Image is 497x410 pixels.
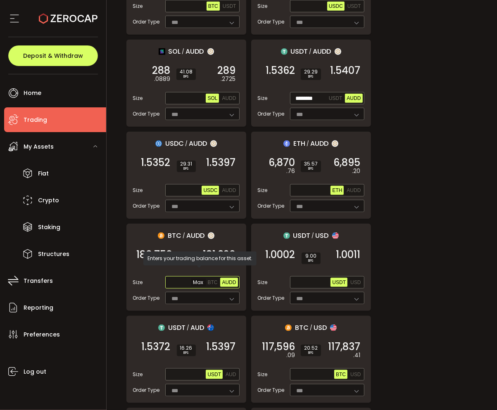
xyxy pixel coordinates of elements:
[133,18,160,26] span: Order Type
[332,140,338,147] img: zuPXiwguUFiBOIQyqLOiXsnnNitlx7q4LCwEbLHADjIpTka+Lip0HH8D0VTrd02z+wEAAAAASUVORK5CYII=
[456,370,497,410] iframe: Chat Widget
[207,95,217,101] span: SOL
[133,110,160,118] span: Order Type
[185,140,188,147] em: /
[218,66,236,75] span: 289
[38,168,49,180] span: Fiat
[309,48,312,55] em: /
[180,74,193,79] i: BPS
[207,343,236,351] span: 1.5397
[283,140,290,147] img: eth_portfolio.svg
[266,251,295,259] span: 1.0002
[310,324,312,332] em: /
[169,46,181,57] span: SOL
[24,329,60,341] span: Preferences
[349,370,362,379] button: USD
[304,351,318,355] i: BPS
[313,46,331,57] span: AUDD
[207,372,221,377] span: USDT
[38,221,60,233] span: Staking
[347,187,361,193] span: AUDD
[347,95,361,101] span: AUDD
[345,186,362,195] button: AUDD
[203,187,217,193] span: USDC
[152,66,171,75] span: 288
[262,343,295,351] span: 117,596
[287,167,295,175] em: .76
[220,186,238,195] button: AUDD
[24,114,47,126] span: Trading
[349,278,362,287] button: USD
[258,294,285,302] span: Order Type
[352,167,361,175] em: .20
[207,325,214,331] img: aud_portfolio.svg
[331,278,347,287] button: USDT
[354,351,361,360] em: .41
[314,322,327,333] span: USD
[310,138,328,149] span: AUDD
[332,280,346,285] span: USDT
[133,2,143,10] span: Size
[331,186,344,195] button: ETH
[269,159,295,167] span: 6,870
[159,48,165,55] img: sol_portfolio.png
[190,322,204,333] span: AUD
[281,48,288,55] img: usdt_portfolio.svg
[291,46,308,57] span: USDT
[133,187,143,194] span: Size
[287,351,295,360] em: .09
[207,2,220,11] button: BTC
[258,110,285,118] span: Order Type
[183,232,185,239] em: /
[304,74,318,79] i: BPS
[24,275,53,287] span: Transfers
[168,230,181,241] span: BTC
[133,386,160,394] span: Order Type
[258,279,268,286] span: Size
[347,3,361,9] span: USDT
[327,94,344,103] button: USDT
[155,75,171,83] em: .0889
[207,159,236,167] span: 1.5397
[331,66,361,75] span: 1.5407
[312,232,314,239] em: /
[345,94,362,103] button: AUDD
[206,94,219,103] button: SOL
[38,248,69,260] span: Structures
[24,302,53,314] span: Reporting
[24,141,54,153] span: My Assets
[137,251,173,259] span: 180,750
[304,69,318,74] span: 29.29
[180,161,193,166] span: 29.31
[180,346,193,351] span: 16.26
[210,140,217,147] img: zuPXiwguUFiBOIQyqLOiXsnnNitlx7q4LCwEbLHADjIpTka+Lip0HH8D0VTrd02z+wEAAAAASUVORK5CYII=
[226,372,236,377] span: AUD
[202,186,219,195] button: USDC
[133,371,143,378] span: Size
[258,202,285,210] span: Order Type
[142,343,171,351] span: 1.5372
[304,161,318,166] span: 35.57
[23,53,83,59] span: Deposit & Withdraw
[203,251,236,259] span: 181,320
[258,2,268,10] span: Size
[141,159,171,167] span: 1.5352
[304,166,318,171] i: BPS
[220,94,238,103] button: AUDD
[258,371,268,378] span: Size
[305,254,317,258] span: 9.00
[293,138,305,149] span: ETH
[332,232,339,239] img: usd_portfolio.svg
[329,3,343,9] span: USDC
[133,294,160,302] span: Order Type
[207,280,217,285] span: BTC
[305,258,317,263] i: BPS
[133,95,143,102] span: Size
[182,48,185,55] em: /
[327,2,345,11] button: USDC
[221,2,238,11] button: USDT
[222,280,236,285] span: AUDD
[208,232,214,239] img: zuPXiwguUFiBOIQyqLOiXsnnNitlx7q4LCwEbLHADjIpTka+Lip0HH8D0VTrd02z+wEAAAAASUVORK5CYII=
[189,138,207,149] span: AUDD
